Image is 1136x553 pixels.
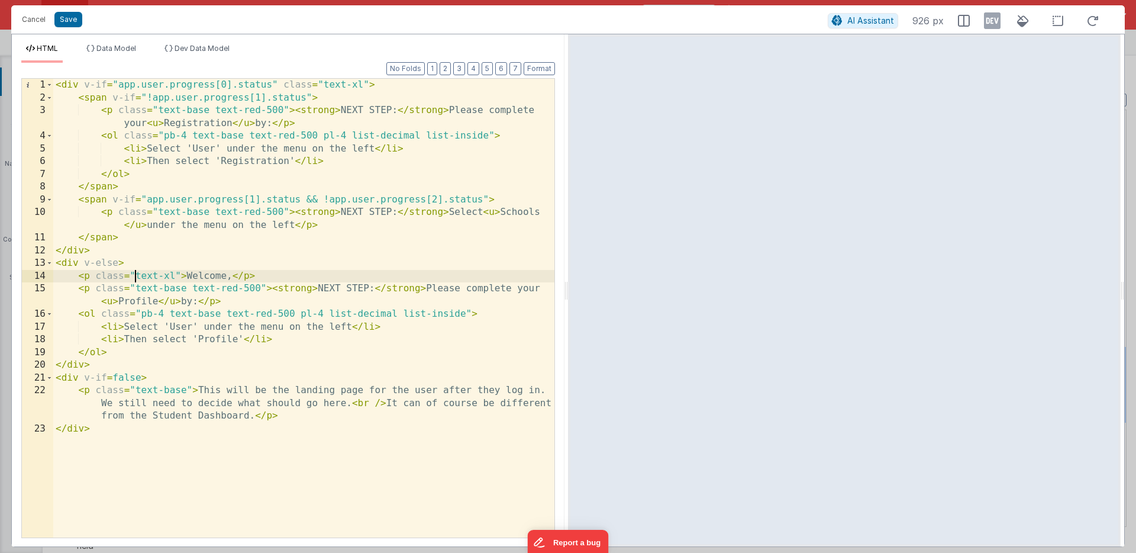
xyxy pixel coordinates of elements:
[427,62,437,75] button: 1
[22,346,53,359] div: 19
[440,62,451,75] button: 2
[509,62,521,75] button: 7
[453,62,465,75] button: 3
[912,14,944,28] span: 926 px
[16,11,51,28] button: Cancel
[54,12,82,27] button: Save
[22,104,53,130] div: 3
[482,62,493,75] button: 5
[22,359,53,372] div: 20
[22,333,53,346] div: 18
[37,44,58,53] span: HTML
[22,79,53,92] div: 1
[22,423,53,436] div: 23
[22,321,53,334] div: 17
[22,181,53,194] div: 8
[175,44,230,53] span: Dev Data Model
[828,13,898,28] button: AI Assistant
[22,257,53,270] div: 13
[22,282,53,308] div: 15
[467,62,479,75] button: 4
[847,15,894,25] span: AI Assistant
[495,62,507,75] button: 6
[22,194,53,207] div: 9
[96,44,136,53] span: Data Model
[524,62,555,75] button: Format
[22,92,53,105] div: 2
[22,372,53,385] div: 21
[22,270,53,283] div: 14
[22,308,53,321] div: 16
[22,130,53,143] div: 4
[22,143,53,156] div: 5
[22,155,53,168] div: 6
[386,62,425,75] button: No Folds
[22,168,53,181] div: 7
[22,232,53,245] div: 11
[22,206,53,232] div: 10
[22,245,53,258] div: 12
[22,384,53,423] div: 22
